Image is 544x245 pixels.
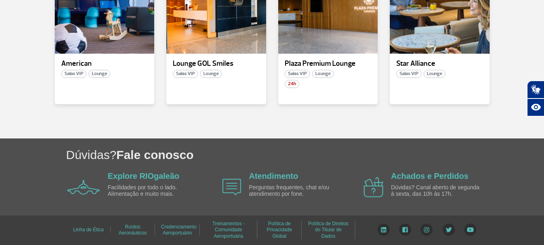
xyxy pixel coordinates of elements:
[285,60,372,68] p: Plaza Premium Lounge
[249,172,298,180] a: Atendimento
[527,81,544,98] button: Abrir tradutor de língua de sinais.
[391,172,468,180] a: Achados e Perdidos
[249,184,341,197] p: Perguntas frequentes, chat e/ou atendimento por fone.
[61,60,148,68] p: American
[173,60,260,68] p: Lounge GOL Smiles
[399,224,411,236] img: Facebook
[443,224,455,236] img: Twitter
[61,70,87,78] span: Salas VIP
[200,70,222,78] span: Lounge
[161,221,197,239] a: Credenciamento Aeroportuário
[173,70,198,78] span: Salas VIP
[464,224,476,236] img: YouTube
[67,180,100,195] img: airplane icon
[89,70,110,78] span: Lounge
[267,218,292,242] a: Política de Privacidade Global
[116,148,194,161] span: Fale conosco
[66,147,544,163] h1: Dúvidas?
[108,172,180,180] a: Explore RIOgaleão
[364,177,383,197] img: airplane icon
[396,60,483,68] p: Star Alliance
[424,70,445,78] span: Lounge
[527,98,544,116] button: Abrir recursos assistivos.
[222,179,241,195] img: airplane icon
[308,218,348,242] a: Política de Direitos do Titular de Dados
[420,224,433,236] img: Instagram
[396,70,422,78] span: Salas VIP
[285,70,310,78] span: Salas VIP
[118,221,147,239] a: Ruídos Aeronáuticos
[527,81,544,116] div: Plugin de acessibilidade da Hand Talk.
[285,80,299,88] span: 24h
[108,184,201,197] p: Facilidades por todo o lado. Alimentação e muito mais.
[212,218,244,242] a: Treinamentos - Comunidade Aeroportuária
[391,184,484,197] p: Dúvidas? Canal aberto de segunda à sexta, das 10h às 17h.
[312,70,334,78] span: Lounge
[377,224,390,236] img: LinkedIn
[73,224,103,235] a: Linha de Ética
